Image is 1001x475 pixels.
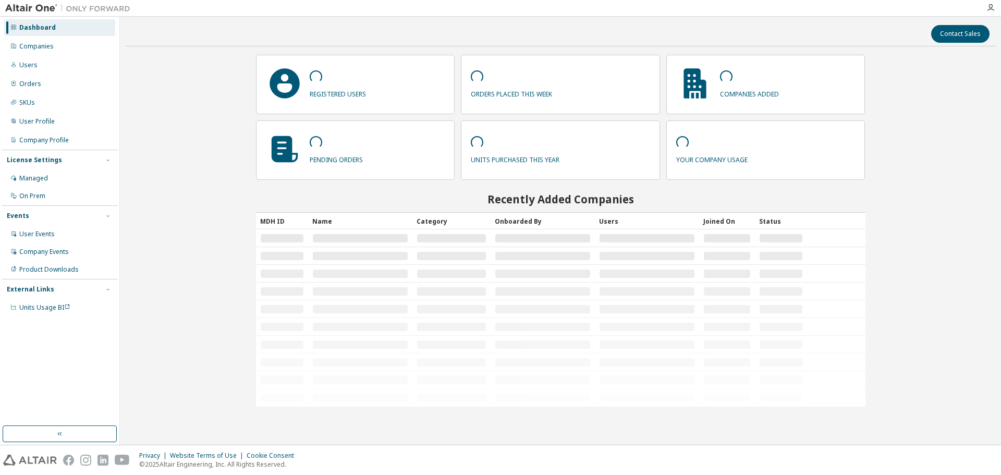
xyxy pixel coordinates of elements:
[310,87,366,99] p: registered users
[312,213,408,229] div: Name
[471,152,559,164] p: units purchased this year
[19,61,38,69] div: Users
[599,213,695,229] div: Users
[139,452,170,460] div: Privacy
[720,87,779,99] p: companies added
[19,23,56,32] div: Dashboard
[5,3,136,14] img: Altair One
[759,213,803,229] div: Status
[256,192,865,206] h2: Recently Added Companies
[19,174,48,182] div: Managed
[19,303,70,312] span: Units Usage BI
[931,25,990,43] button: Contact Sales
[115,455,130,466] img: youtube.svg
[19,248,69,256] div: Company Events
[495,213,591,229] div: Onboarded By
[676,152,748,164] p: your company usage
[63,455,74,466] img: facebook.svg
[7,212,29,220] div: Events
[19,80,41,88] div: Orders
[703,213,751,229] div: Joined On
[19,230,55,238] div: User Events
[97,455,108,466] img: linkedin.svg
[19,265,79,274] div: Product Downloads
[3,455,57,466] img: altair_logo.svg
[19,42,54,51] div: Companies
[7,285,54,294] div: External Links
[19,117,55,126] div: User Profile
[19,136,69,144] div: Company Profile
[19,99,35,107] div: SKUs
[310,152,363,164] p: pending orders
[260,213,304,229] div: MDH ID
[471,87,552,99] p: orders placed this week
[139,460,300,469] p: © 2025 Altair Engineering, Inc. All Rights Reserved.
[19,192,45,200] div: On Prem
[7,156,62,164] div: License Settings
[170,452,247,460] div: Website Terms of Use
[247,452,300,460] div: Cookie Consent
[80,455,91,466] img: instagram.svg
[417,213,486,229] div: Category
